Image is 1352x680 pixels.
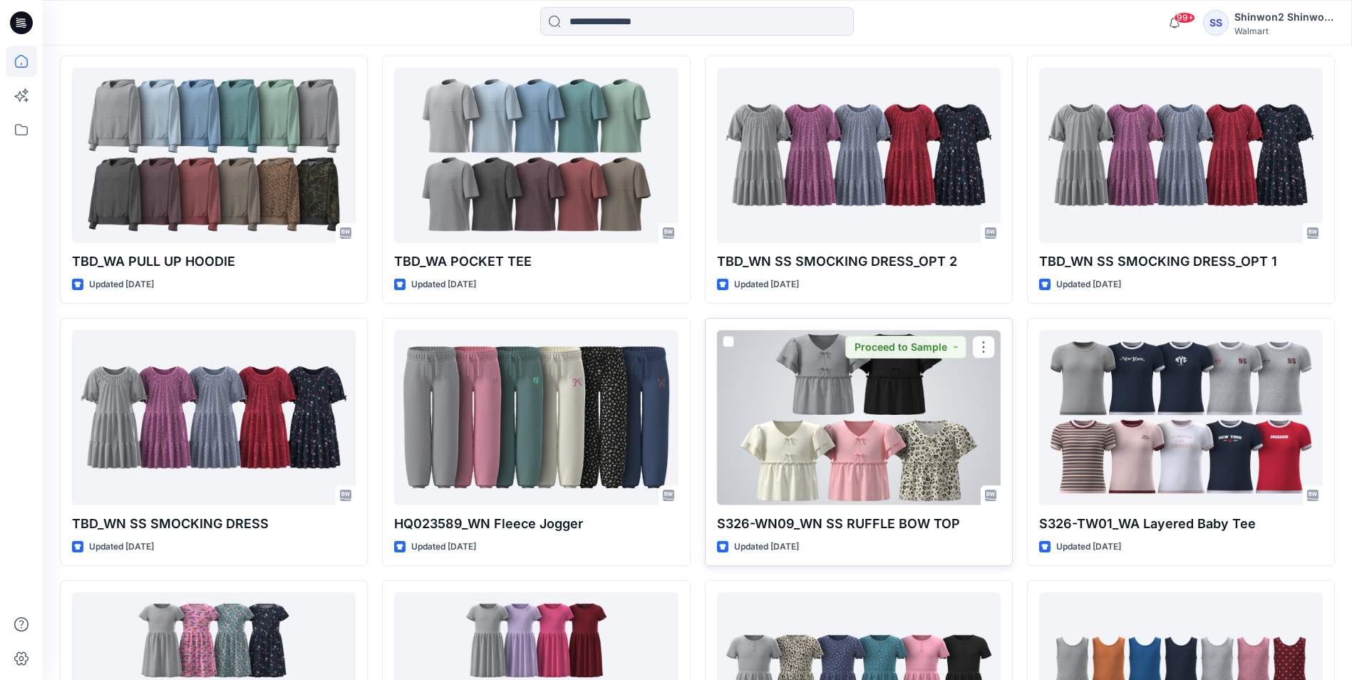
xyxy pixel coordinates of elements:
p: TBD_WN SS SMOCKING DRESS [72,514,356,534]
p: S326-WN09_WN SS RUFFLE BOW TOP [717,514,1001,534]
p: Updated [DATE] [734,540,799,555]
p: Updated [DATE] [89,277,154,292]
p: TBD_WN SS SMOCKING DRESS_OPT 1 [1039,252,1323,272]
p: TBD_WN SS SMOCKING DRESS_OPT 2 [717,252,1001,272]
a: HQ023589_WN Fleece Jogger [394,330,678,505]
div: Walmart [1234,26,1334,36]
div: SS [1203,10,1229,36]
p: Updated [DATE] [89,540,154,555]
a: TBD_WA PULL UP HOODIE [72,68,356,242]
a: TBD_WA POCKET TEE [394,68,678,242]
div: Shinwon2 Shinwon2 [1234,9,1334,26]
p: TBD_WA PULL UP HOODIE [72,252,356,272]
a: TBD_WN SS SMOCKING DRESS_OPT 2 [717,68,1001,242]
p: HQ023589_WN Fleece Jogger [394,514,678,534]
p: Updated [DATE] [411,540,476,555]
span: 99+ [1174,12,1195,24]
a: S326-WN09_WN SS RUFFLE BOW TOP [717,330,1001,505]
a: TBD_WN SS SMOCKING DRESS [72,330,356,505]
a: TBD_WN SS SMOCKING DRESS_OPT 1 [1039,68,1323,242]
p: Updated [DATE] [734,277,799,292]
p: TBD_WA POCKET TEE [394,252,678,272]
p: S326-TW01_WA Layered Baby Tee [1039,514,1323,534]
p: Updated [DATE] [1056,540,1121,555]
p: Updated [DATE] [411,277,476,292]
p: Updated [DATE] [1056,277,1121,292]
a: S326-TW01_WA Layered Baby Tee [1039,330,1323,505]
